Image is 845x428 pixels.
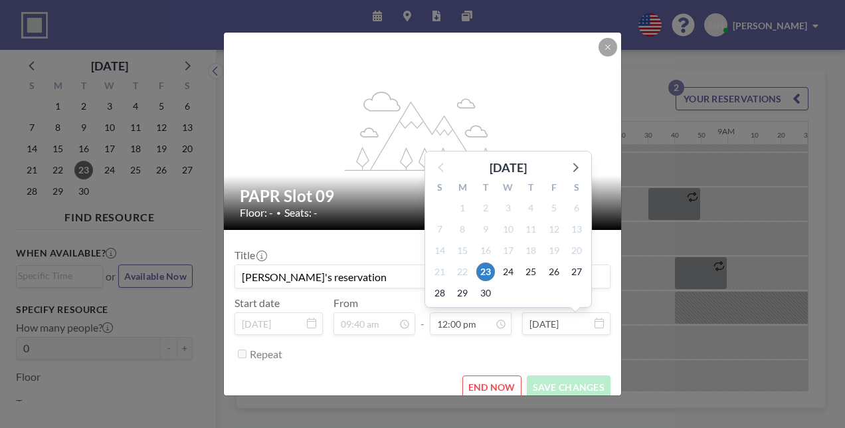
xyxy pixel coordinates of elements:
span: - [421,301,424,330]
h2: PAPR Slot 09 [240,186,607,206]
label: From [333,296,358,310]
span: Seats: - [284,206,318,219]
label: Repeat [250,348,282,361]
label: Title [235,249,266,262]
span: Floor: - [240,206,273,219]
button: END NOW [462,375,521,399]
label: Start date [235,296,280,310]
span: • [276,208,281,218]
button: SAVE CHANGES [527,375,610,399]
g: flex-grow: 1.2; [345,90,502,170]
input: (No title) [235,265,610,288]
